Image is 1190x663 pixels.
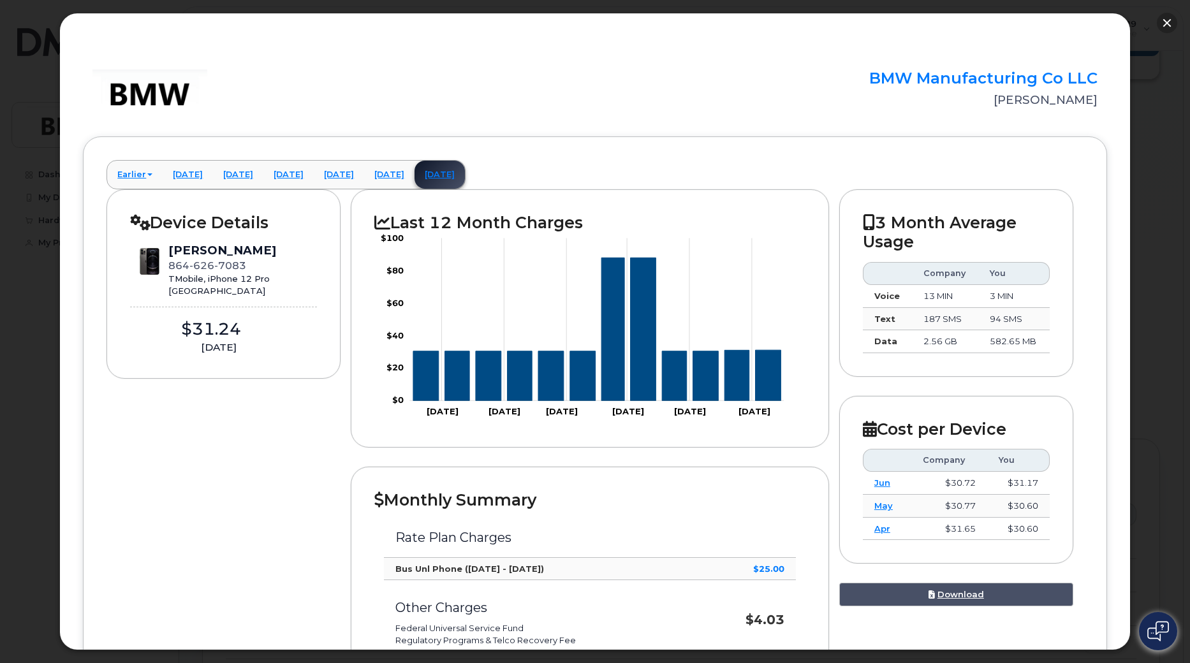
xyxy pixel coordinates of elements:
a: May [874,500,893,511]
a: Download [839,583,1073,606]
td: $30.60 [987,518,1050,541]
li: Federal Universal Service Fund [395,622,688,634]
strong: Bus Unl Phone ([DATE] - [DATE]) [395,564,544,574]
h3: Other Charges [395,601,688,615]
h3: Rate Plan Charges [395,530,784,544]
a: Apr [874,523,890,534]
li: Regulatory Programs & Telco Recovery Fee [395,634,688,646]
td: $30.60 [987,495,1050,518]
img: Open chat [1147,621,1169,641]
td: $31.65 [911,518,987,541]
strong: $25.00 [753,564,784,574]
td: $30.77 [911,495,987,518]
h2: Monthly Summary [374,490,805,509]
strong: $4.03 [746,612,784,627]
